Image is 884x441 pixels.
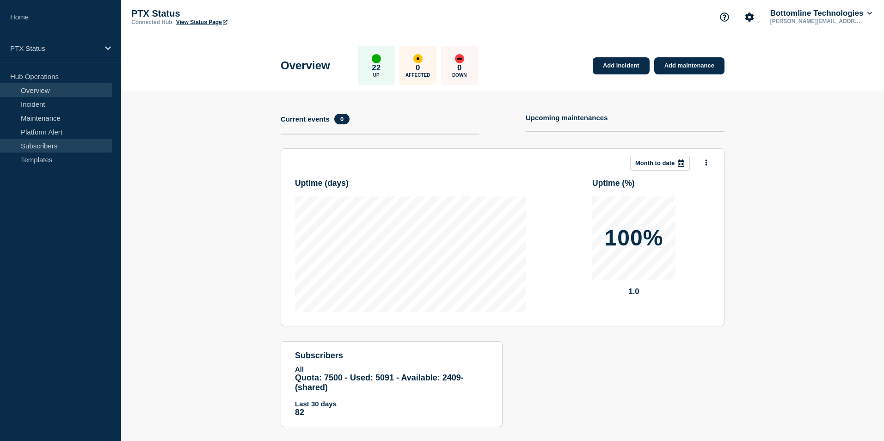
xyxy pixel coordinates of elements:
p: PTX Status [131,8,316,19]
button: Month to date [630,156,690,171]
button: Bottomline Technologies [768,9,874,18]
button: Support [715,7,734,27]
p: 0 [457,63,461,73]
p: All [295,365,488,373]
p: Down [452,73,467,78]
p: PTX Status [10,44,99,52]
span: Quota: 7500 - Used: 5091 - Available: 2409 - (shared) [295,373,464,392]
p: 22 [372,63,381,73]
h3: Uptime ( days ) [295,178,526,188]
p: 82 [295,408,488,417]
a: Add maintenance [654,57,724,74]
p: 100% [605,227,663,249]
div: up [372,54,381,63]
p: Month to date [635,159,675,166]
p: 0 [416,63,420,73]
h4: Upcoming maintenances [526,114,608,122]
p: [PERSON_NAME][EMAIL_ADDRESS][PERSON_NAME][DOMAIN_NAME] [768,18,865,24]
button: Account settings [740,7,759,27]
h1: Overview [281,59,330,72]
h4: subscribers [295,351,488,361]
h3: Uptime ( % ) [592,178,710,188]
p: Up [373,73,380,78]
span: 0 [334,114,350,124]
div: affected [413,54,423,63]
h4: Current events [281,115,330,123]
p: 1.0 [592,287,675,296]
p: Last 30 days [295,400,488,408]
a: Add incident [593,57,650,74]
a: View Status Page [176,19,227,25]
div: down [455,54,464,63]
p: Affected [405,73,430,78]
p: Connected Hub [131,19,172,25]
